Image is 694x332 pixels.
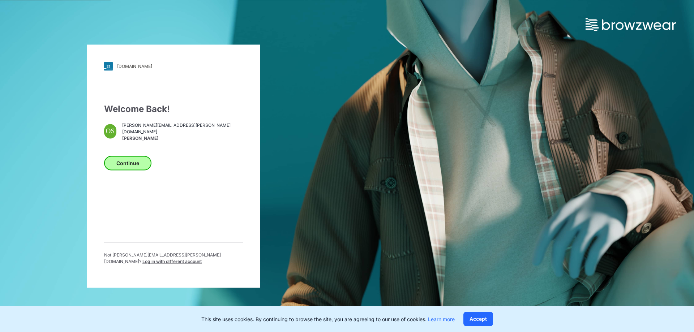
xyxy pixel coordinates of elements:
span: [PERSON_NAME][EMAIL_ADDRESS][PERSON_NAME][DOMAIN_NAME] [122,122,243,135]
a: [DOMAIN_NAME] [104,62,243,70]
div: [DOMAIN_NAME] [117,64,152,69]
p: Not [PERSON_NAME][EMAIL_ADDRESS][PERSON_NAME][DOMAIN_NAME] ? [104,251,243,264]
button: Accept [463,312,493,326]
div: OS [104,124,116,138]
div: Welcome Back! [104,102,243,115]
span: Log in with different account [142,258,202,264]
p: This site uses cookies. By continuing to browse the site, you are agreeing to our use of cookies. [201,315,455,323]
img: browzwear-logo.73288ffb.svg [586,18,676,31]
a: Learn more [428,316,455,322]
img: svg+xml;base64,PHN2ZyB3aWR0aD0iMjgiIGhlaWdodD0iMjgiIHZpZXdCb3g9IjAgMCAyOCAyOCIgZmlsbD0ibm9uZSIgeG... [104,62,113,70]
span: [PERSON_NAME] [122,135,243,142]
button: Continue [104,156,151,170]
